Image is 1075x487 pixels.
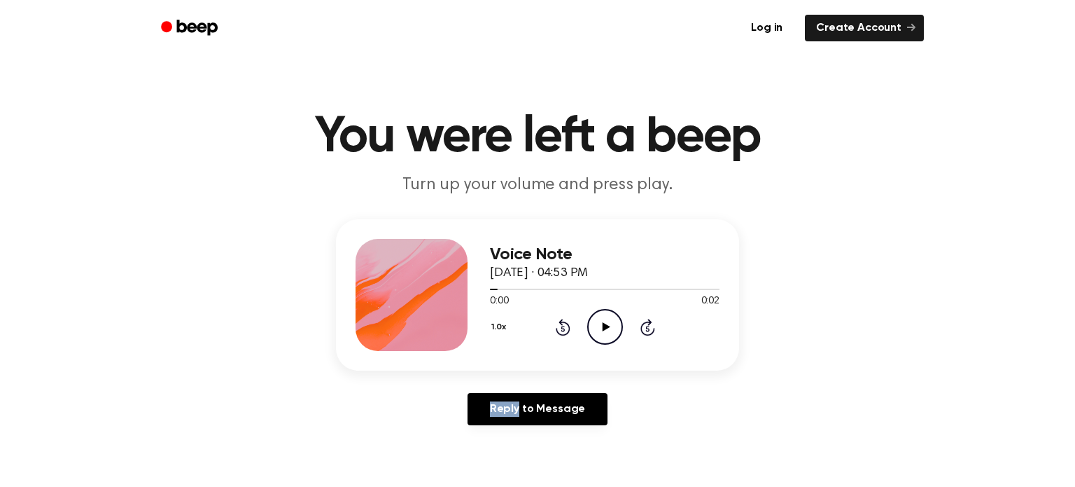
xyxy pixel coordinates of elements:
h3: Voice Note [490,245,719,264]
span: 0:02 [701,294,719,309]
a: Create Account [805,15,924,41]
p: Turn up your volume and press play. [269,174,806,197]
span: [DATE] · 04:53 PM [490,267,588,280]
button: 1.0x [490,315,511,339]
h1: You were left a beep [179,112,896,163]
span: 0:00 [490,294,508,309]
a: Beep [151,15,230,42]
a: Log in [737,12,796,44]
a: Reply to Message [468,393,607,425]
